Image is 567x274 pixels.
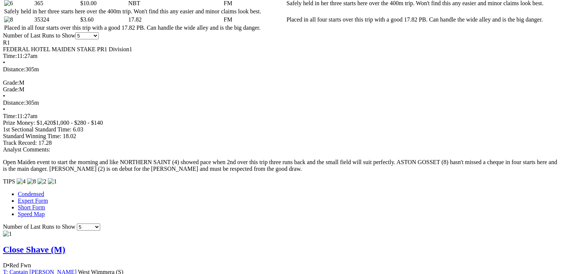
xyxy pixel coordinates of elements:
a: Close Shave (M) [3,245,65,254]
img: 8 [4,16,13,23]
td: 35324 [34,16,79,23]
a: Expert Form [18,198,48,204]
span: Track Record: [3,140,37,146]
span: Standard Winning Time: [3,133,61,139]
img: 1 [48,178,57,185]
span: 18.02 [63,133,76,139]
span: Time: [3,53,17,59]
span: $3.60 [80,16,94,23]
span: Time: [3,113,17,119]
td: Placed in all four starts over this trip with a good 17.82 PB. Can handle the wide alley and is t... [4,24,285,32]
div: 11:27am [3,113,558,120]
p: Open Maiden event to start the morning and like NORTHERN SAINT (4) showed pace when 2nd over this... [3,159,558,172]
span: 6.03 [73,126,83,133]
span: $1,000 - $280 - $140 [53,120,103,126]
div: 11:27am [3,53,558,59]
span: • [7,262,10,268]
span: R1 [3,39,10,46]
img: 8 [27,178,36,185]
img: 4 [17,178,26,185]
img: 2 [37,178,46,185]
span: TIPS [3,178,15,185]
span: 17.28 [38,140,52,146]
a: Condensed [18,191,44,197]
img: 1 [3,231,12,237]
div: Prize Money: $1,420 [3,120,558,126]
div: M [3,86,558,93]
div: FEDERAL HOTEL MAIDEN STAKE PR1 Division1 [3,46,558,53]
span: • [3,93,5,99]
td: FM [223,16,285,23]
span: Grade: [3,86,19,92]
span: Analyst Comments: [3,146,50,153]
span: Distance: [3,100,25,106]
span: 1st Sectional Standard Time: [3,126,71,133]
div: 305m [3,100,558,106]
span: Distance: [3,66,25,72]
div: Number of Last Runs to Show [3,32,558,39]
a: Speed Map [18,211,45,217]
td: 17.82 [128,16,223,23]
span: Number of Last Runs to Show [3,224,75,230]
a: Short Form [18,204,45,211]
div: M [3,79,558,86]
span: • [3,106,5,112]
span: • [3,59,5,66]
span: Grade: [3,79,19,86]
td: Placed in all four starts over this trip with a good 17.82 PB. Can handle the wide alley and is t... [286,16,558,23]
td: Safely held in her three starts here over the 400m trip. Won't find this any easier and minor cla... [4,8,285,15]
div: 305m [3,66,558,73]
span: D Red Fwn [3,262,31,268]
